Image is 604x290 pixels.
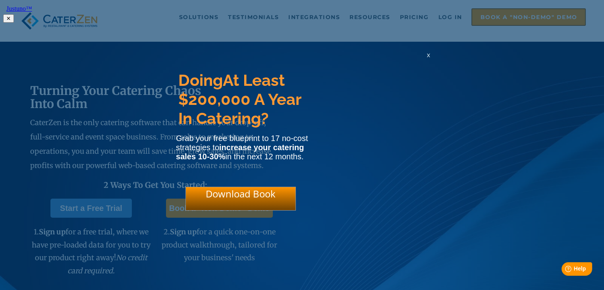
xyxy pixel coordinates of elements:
div: Download Book [185,187,296,211]
span: x [427,51,430,59]
span: At Least $200,000 A Year In Catering? [178,71,301,128]
span: Grab your free blueprint to 17 no-cost strategies to in the next 12 months. [176,134,308,161]
div: x [422,51,435,67]
button: ✕ [3,14,14,23]
span: Doing [178,71,223,89]
strong: increase your catering sales 10-30% [176,143,304,161]
iframe: Help widget launcher [533,259,595,281]
span: Download Book [206,187,276,200]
